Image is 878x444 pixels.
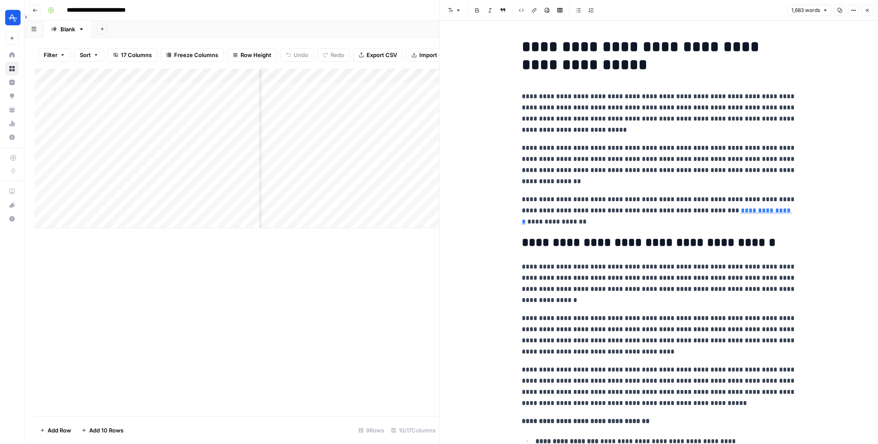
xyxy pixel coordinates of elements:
[388,423,439,437] div: 10/17 Columns
[5,184,19,198] a: AirOps Academy
[44,21,92,38] a: Blank
[367,51,397,59] span: Export CSV
[174,51,218,59] span: Freeze Columns
[74,48,104,62] button: Sort
[108,48,157,62] button: 17 Columns
[48,426,71,435] span: Add Row
[791,6,820,14] span: 1,683 words
[35,423,76,437] button: Add Row
[5,212,19,226] button: Help + Support
[89,426,123,435] span: Add 10 Rows
[121,51,152,59] span: 17 Columns
[80,51,91,59] span: Sort
[331,51,344,59] span: Redo
[5,198,19,212] button: What's new?
[161,48,224,62] button: Freeze Columns
[5,89,19,103] a: Opportunities
[44,51,57,59] span: Filter
[294,51,308,59] span: Undo
[5,48,19,62] a: Home
[419,51,450,59] span: Import CSV
[5,103,19,117] a: Your Data
[5,130,19,144] a: Settings
[280,48,314,62] button: Undo
[38,48,71,62] button: Filter
[60,25,75,33] div: Blank
[227,48,277,62] button: Row Height
[5,62,19,76] a: Browse
[76,423,129,437] button: Add 10 Rows
[241,51,271,59] span: Row Height
[5,117,19,130] a: Usage
[5,10,21,25] img: Amplitude Logo
[355,423,388,437] div: 9 Rows
[317,48,350,62] button: Redo
[5,7,19,28] button: Workspace: Amplitude
[788,5,832,16] button: 1,683 words
[406,48,456,62] button: Import CSV
[353,48,403,62] button: Export CSV
[6,199,18,211] div: What's new?
[5,76,19,89] a: Insights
